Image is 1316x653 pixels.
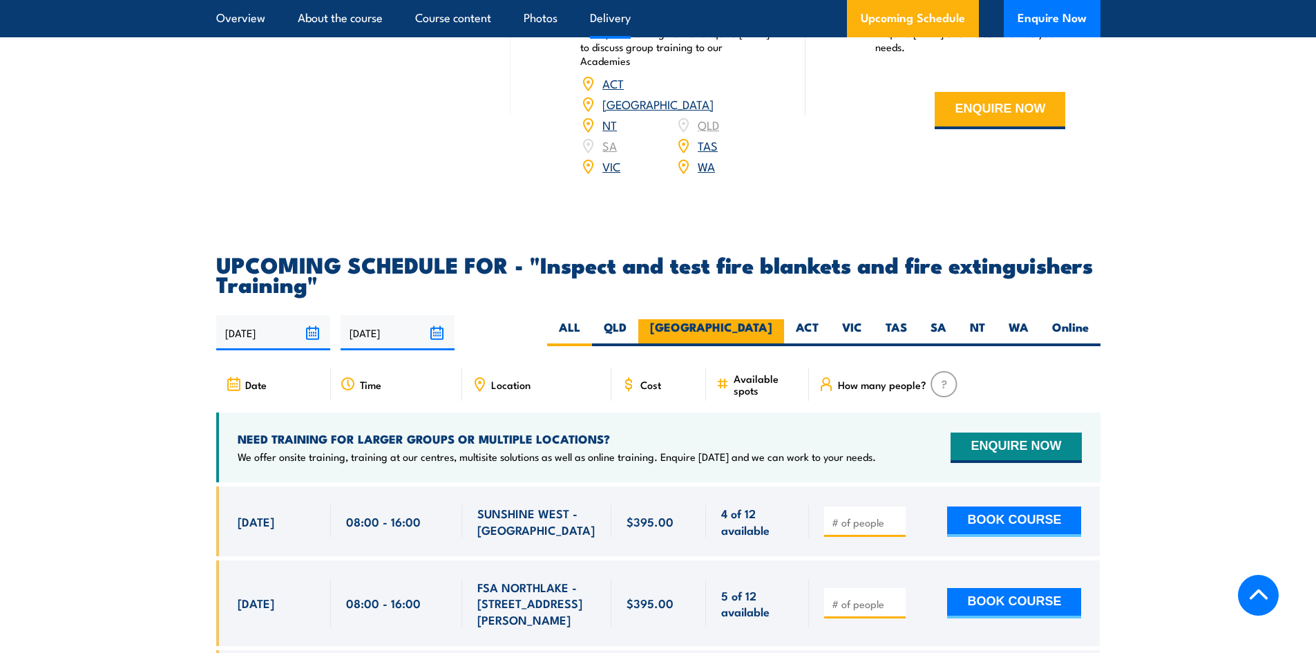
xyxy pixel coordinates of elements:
[592,319,638,346] label: QLD
[627,595,674,611] span: $395.00
[997,319,1040,346] label: WA
[360,379,381,390] span: Time
[245,379,267,390] span: Date
[602,116,617,133] a: NT
[640,379,661,390] span: Cost
[1040,319,1100,346] label: Online
[602,95,714,112] a: [GEOGRAPHIC_DATA]
[874,319,919,346] label: TAS
[238,513,274,529] span: [DATE]
[346,513,421,529] span: 08:00 - 16:00
[698,158,715,174] a: WA
[947,507,1081,537] button: BOOK COURSE
[477,505,596,538] span: SUNSHINE WEST - [GEOGRAPHIC_DATA]
[784,319,830,346] label: ACT
[238,595,274,611] span: [DATE]
[547,319,592,346] label: ALL
[602,158,620,174] a: VIC
[346,595,421,611] span: 08:00 - 16:00
[216,254,1100,293] h2: UPCOMING SCHEDULE FOR - "Inspect and test fire blankets and fire extinguishers Training"
[734,372,799,396] span: Available spots
[919,319,958,346] label: SA
[238,450,876,464] p: We offer onsite training, training at our centres, multisite solutions as well as online training...
[958,319,997,346] label: NT
[947,588,1081,618] button: BOOK COURSE
[580,26,771,68] p: Book your training now or enquire [DATE] to discuss group training to our Academies
[832,597,901,611] input: # of people
[602,75,624,91] a: ACT
[935,92,1065,129] button: ENQUIRE NOW
[477,579,596,627] span: FSA NORTHLAKE - [STREET_ADDRESS][PERSON_NAME]
[627,513,674,529] span: $395.00
[838,379,926,390] span: How many people?
[721,587,794,620] span: 5 of 12 available
[721,505,794,538] span: 4 of 12 available
[832,515,901,529] input: # of people
[951,433,1081,463] button: ENQUIRE NOW
[491,379,531,390] span: Location
[238,431,876,446] h4: NEED TRAINING FOR LARGER GROUPS OR MULTIPLE LOCATIONS?
[830,319,874,346] label: VIC
[216,315,330,350] input: From date
[698,137,718,153] a: TAS
[875,26,1066,54] p: Enquire [DATE] and we can work to your needs.
[638,319,784,346] label: [GEOGRAPHIC_DATA]
[341,315,455,350] input: To date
